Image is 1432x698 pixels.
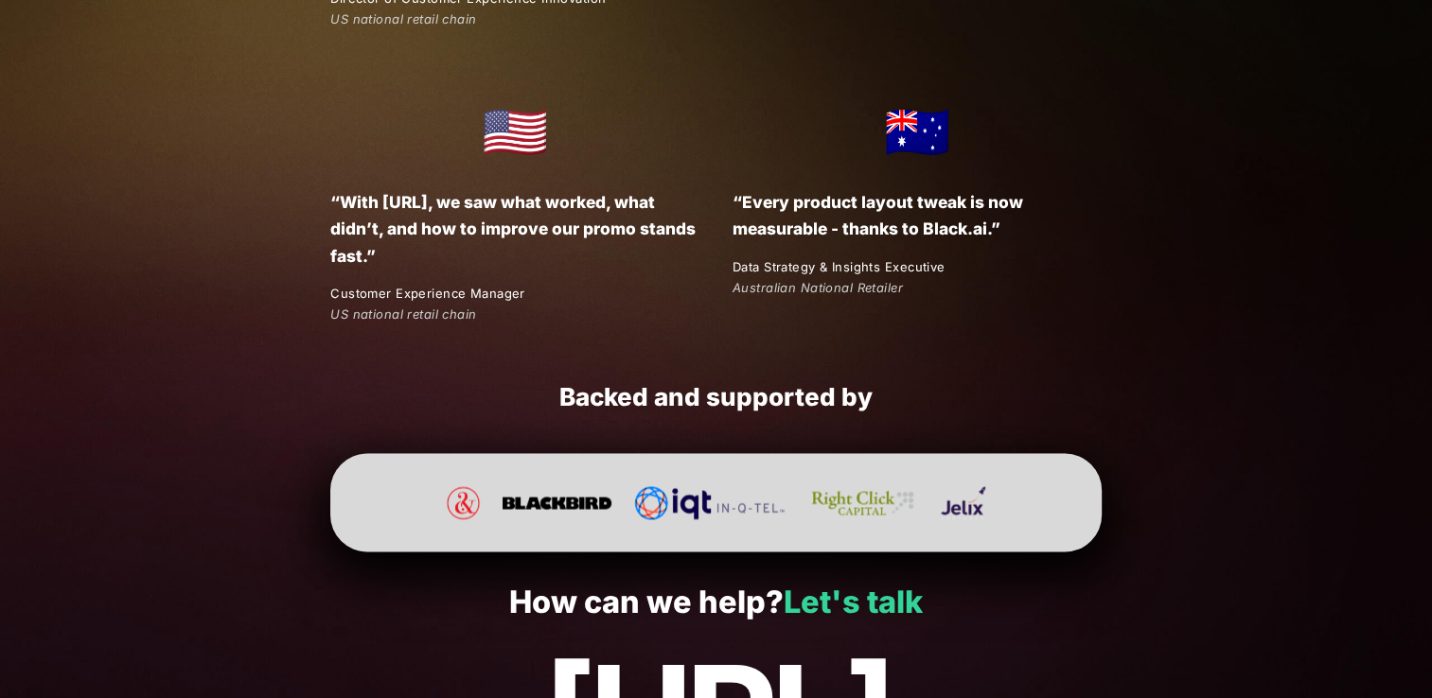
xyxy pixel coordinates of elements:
[330,188,699,268] p: “With [URL], we saw what worked, what didn’t, and how to improve our promo stands fast.”
[330,305,476,321] em: US national retail chain
[733,256,1102,276] p: Data Strategy & Insights Executive
[41,585,1390,619] p: How can we help?
[447,486,480,519] img: Pan Effect Website
[733,279,903,294] em: Australian National Retailer
[807,486,918,519] img: Right Click Capital Website
[634,486,785,519] img: In-Q-Tel (IQT)
[330,283,699,303] p: Customer Experience Manager
[941,486,984,519] img: Jelix Ventures Website
[784,583,923,619] a: Let's talk
[733,188,1102,241] p: “Every product layout tweak is now measurable - thanks to Black.ai.”
[503,486,612,519] img: Blackbird Ventures Website
[733,88,1102,175] h2: 🇦🇺
[330,88,699,175] h2: 🇺🇸
[330,381,1102,412] h2: Backed and supported by
[330,11,476,26] em: US national retail chain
